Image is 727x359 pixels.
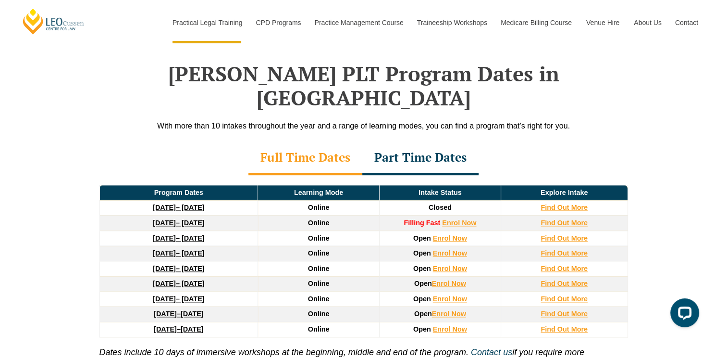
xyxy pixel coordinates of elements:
strong: [DATE] [154,310,177,318]
a: CPD Programs [248,2,307,43]
a: Enrol Now [433,265,467,272]
a: Find Out More [541,249,588,257]
a: Find Out More [541,280,588,287]
strong: [DATE] [153,249,176,257]
a: Enrol Now [433,325,467,333]
span: Online [308,265,330,272]
a: Practice Management Course [308,2,410,43]
strong: [DATE] [153,295,176,303]
a: [DATE]– [DATE] [153,204,204,211]
iframe: LiveChat chat widget [663,295,703,335]
strong: [DATE] [154,325,177,333]
strong: [DATE] [153,280,176,287]
span: Open [414,280,432,287]
span: Open [413,234,431,242]
a: [DATE]–[DATE] [154,310,203,318]
span: Online [308,310,330,318]
span: Open [413,295,431,303]
a: [DATE]– [DATE] [153,219,204,227]
a: Contact [668,2,705,43]
td: Program Dates [99,185,258,200]
a: About Us [627,2,668,43]
a: Enrol Now [432,280,466,287]
i: Dates include 10 days of immersive workshops at the beginning, middle and end of the program. [99,347,468,357]
span: Online [308,325,330,333]
span: Online [308,280,330,287]
a: [DATE]– [DATE] [153,265,204,272]
a: Find Out More [541,265,588,272]
strong: [DATE] [153,234,176,242]
td: Explore Intake [501,185,628,200]
a: Find Out More [541,325,588,333]
span: Closed [429,204,452,211]
a: Enrol Now [432,310,466,318]
div: Part Time Dates [362,141,479,175]
a: Enrol Now [442,219,476,227]
span: [DATE] [181,310,204,318]
span: [DATE] [181,325,204,333]
a: [PERSON_NAME] Centre for Law [22,8,86,35]
a: Find Out More [541,219,588,227]
a: Enrol Now [433,249,467,257]
strong: [DATE] [153,204,176,211]
a: [DATE]– [DATE] [153,295,204,303]
a: Find Out More [541,310,588,318]
a: Enrol Now [433,234,467,242]
td: Learning Mode [258,185,380,200]
a: Traineeship Workshops [410,2,493,43]
a: [DATE]–[DATE] [154,325,203,333]
h2: [PERSON_NAME] PLT Program Dates in [GEOGRAPHIC_DATA] [90,62,638,110]
strong: Filling Fast [404,219,440,227]
div: With more than 10 intakes throughout the year and a range of learning modes, you can find a progr... [90,120,638,132]
span: Online [308,234,330,242]
a: Practical Legal Training [165,2,249,43]
strong: [DATE] [153,265,176,272]
a: Find Out More [541,234,588,242]
span: Open [413,249,431,257]
span: Online [308,204,330,211]
strong: [DATE] [153,219,176,227]
span: Online [308,295,330,303]
span: Open [413,265,431,272]
a: Medicare Billing Course [493,2,579,43]
span: Open [414,310,432,318]
td: Intake Status [379,185,501,200]
a: [DATE]– [DATE] [153,280,204,287]
span: Online [308,249,330,257]
a: [DATE]– [DATE] [153,249,204,257]
a: Contact us [471,347,512,357]
a: [DATE]– [DATE] [153,234,204,242]
a: Find Out More [541,295,588,303]
span: Online [308,219,330,227]
a: Enrol Now [433,295,467,303]
a: Find Out More [541,204,588,211]
div: Full Time Dates [248,141,362,175]
a: Venue Hire [579,2,627,43]
span: Open [413,325,431,333]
